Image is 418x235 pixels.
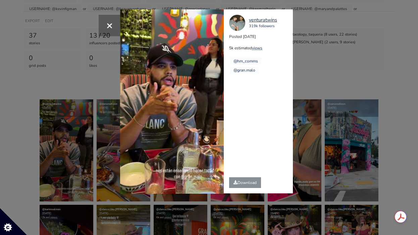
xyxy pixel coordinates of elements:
[252,45,262,51] a: views
[120,9,224,194] video: Your browser does not support HTML5 video.
[229,15,245,31] img: 31502493347.jpg
[99,15,120,36] button: Close
[106,18,113,33] span: ×
[233,67,255,73] a: @gran.malo
[233,58,258,64] a: @hm_comms
[229,177,261,188] a: Download
[229,34,293,40] p: Posted [DATE]
[229,45,293,51] p: 5k estimated
[249,16,277,24] a: venturatwins
[249,23,277,29] div: 319k followers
